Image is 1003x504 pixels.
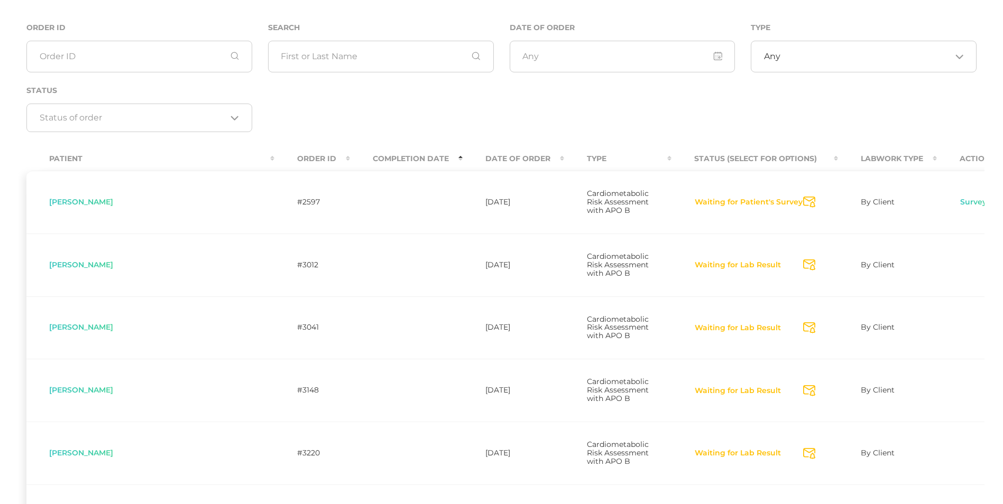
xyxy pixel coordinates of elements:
button: Waiting for Lab Result [694,323,781,333]
th: Status (Select for Options) : activate to sort column ascending [671,147,838,171]
span: By Client [861,322,895,332]
button: Waiting for Lab Result [694,448,781,459]
span: By Client [861,260,895,269]
span: [PERSON_NAME] [49,260,113,269]
td: [DATE] [463,359,564,422]
label: Date of Order [510,23,575,32]
th: Patient : activate to sort column ascending [26,147,274,171]
input: First or Last Name [268,41,494,72]
span: By Client [861,448,895,458]
td: #2597 [274,171,350,234]
td: #3012 [274,234,350,296]
div: Search for option [26,104,252,132]
span: By Client [861,385,895,395]
span: [PERSON_NAME] [49,448,113,458]
label: Type [751,23,770,32]
td: #3220 [274,422,350,484]
input: Any [510,41,735,72]
span: Cardiometabolic Risk Assessment with APO B [587,251,649,278]
button: Waiting for Lab Result [694,260,781,270]
svg: Send Notification [803,322,815,333]
svg: Send Notification [803,259,815,270]
span: Cardiometabolic Risk Assessment with APO B [587,189,649,215]
th: Order ID : activate to sort column ascending [274,147,350,171]
svg: Send Notification [803,385,815,396]
span: Any [764,51,780,62]
span: By Client [861,197,895,207]
span: Cardiometabolic Risk Assessment with APO B [587,314,649,341]
td: [DATE] [463,296,564,359]
svg: Send Notification [803,197,815,208]
th: Date Of Order : activate to sort column ascending [463,147,564,171]
label: Search [268,23,300,32]
a: Survey [960,197,987,208]
td: #3041 [274,296,350,359]
th: Labwork Type : activate to sort column ascending [838,147,937,171]
input: Order ID [26,41,252,72]
td: [DATE] [463,422,564,484]
td: [DATE] [463,234,564,296]
span: [PERSON_NAME] [49,322,113,332]
span: Cardiometabolic Risk Assessment with APO B [587,377,649,403]
svg: Send Notification [803,448,815,459]
label: Status [26,86,57,95]
th: Completion Date : activate to sort column descending [350,147,463,171]
span: Cardiometabolic Risk Assessment with APO B [587,440,649,466]
button: Waiting for Patient's Survey [694,197,803,208]
div: Search for option [751,41,977,72]
label: Order ID [26,23,66,32]
span: [PERSON_NAME] [49,385,113,395]
th: Type : activate to sort column ascending [564,147,671,171]
input: Search for option [780,51,951,62]
button: Waiting for Lab Result [694,386,781,396]
td: #3148 [274,359,350,422]
span: [PERSON_NAME] [49,197,113,207]
td: [DATE] [463,171,564,234]
input: Search for option [40,113,227,123]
